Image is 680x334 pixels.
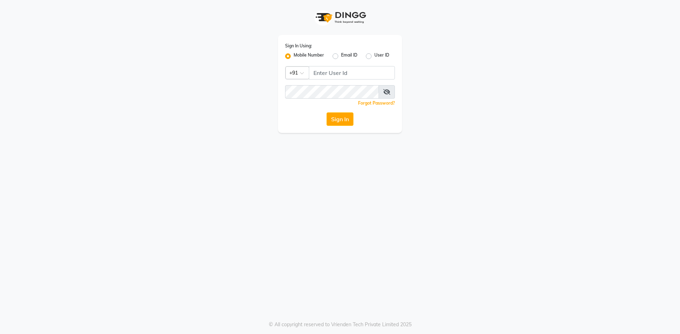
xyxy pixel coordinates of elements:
input: Username [309,66,395,80]
input: Username [285,85,379,99]
button: Sign In [327,112,353,126]
label: Mobile Number [294,52,324,60]
label: Email ID [341,52,357,60]
img: logo1.svg [312,7,368,28]
label: User ID [374,52,389,60]
a: Forgot Password? [358,100,395,106]
label: Sign In Using: [285,43,312,49]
